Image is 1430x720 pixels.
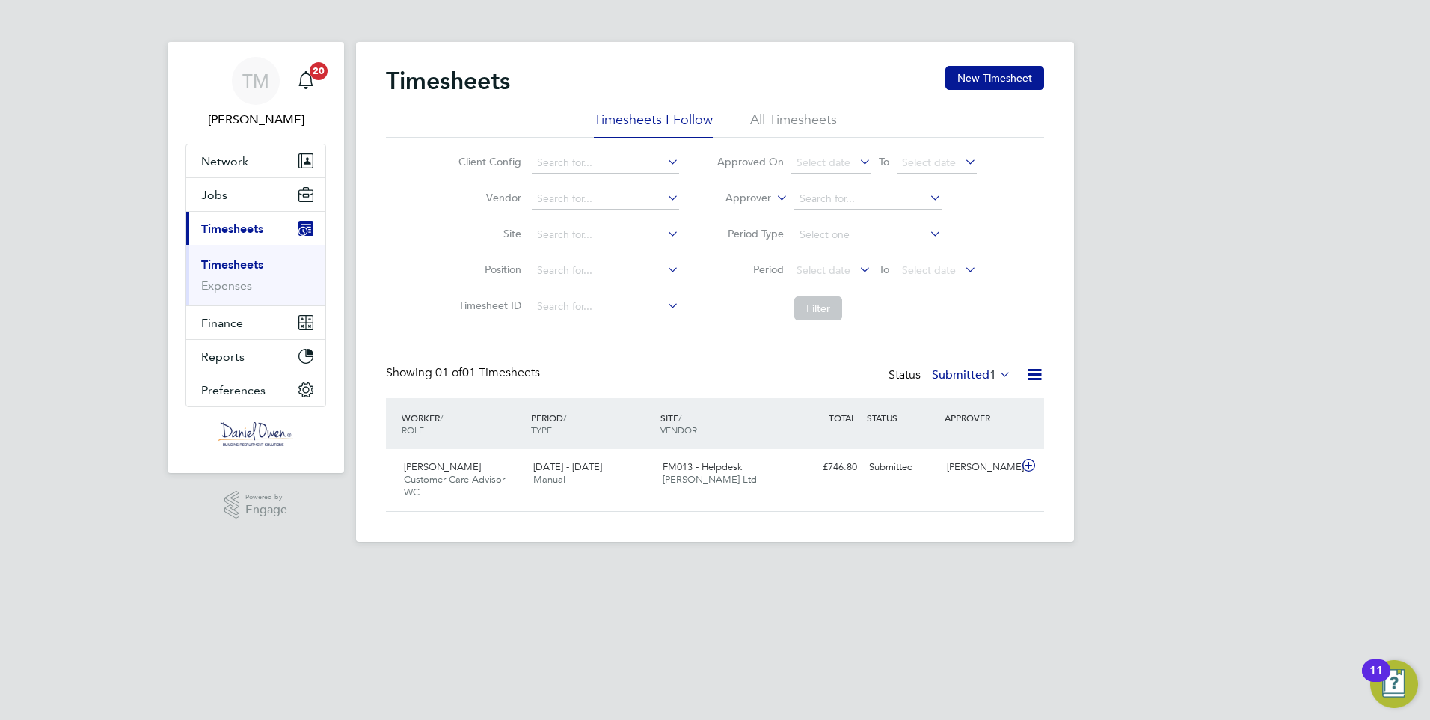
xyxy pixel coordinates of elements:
[185,422,326,446] a: Go to home page
[186,340,325,373] button: Reports
[678,412,681,424] span: /
[201,154,248,168] span: Network
[716,227,784,240] label: Period Type
[454,227,521,240] label: Site
[594,111,713,138] li: Timesheets I Follow
[310,62,328,80] span: 20
[533,473,565,486] span: Manual
[186,306,325,339] button: Finance
[185,57,326,129] a: TM[PERSON_NAME]
[454,263,521,276] label: Position
[863,455,941,480] div: Submitted
[531,424,552,436] span: TYPE
[454,191,521,204] label: Vendor
[532,189,679,210] input: Search for...
[941,455,1019,480] div: [PERSON_NAME]
[750,111,837,138] li: All Timesheets
[874,152,894,171] span: To
[874,260,894,279] span: To
[218,422,293,446] img: danielowen-logo-retina.png
[829,412,856,424] span: TOTAL
[889,365,1014,386] div: Status
[794,296,842,320] button: Filter
[454,299,521,312] label: Timesheet ID
[532,260,679,281] input: Search for...
[185,111,326,129] span: Tom Meachin
[186,245,325,305] div: Timesheets
[454,155,521,168] label: Client Config
[245,491,287,504] span: Powered by
[1369,671,1383,690] div: 11
[663,473,757,486] span: [PERSON_NAME] Ltd
[902,263,956,277] span: Select date
[201,350,245,364] span: Reports
[532,296,679,317] input: Search for...
[398,404,527,443] div: WORKER
[201,188,227,202] span: Jobs
[386,365,543,381] div: Showing
[435,365,540,380] span: 01 Timesheets
[863,404,941,431] div: STATUS
[201,257,263,272] a: Timesheets
[532,153,679,174] input: Search for...
[201,278,252,293] a: Expenses
[186,144,325,177] button: Network
[201,222,263,236] span: Timesheets
[941,404,1019,431] div: APPROVER
[186,373,325,406] button: Preferences
[168,42,344,473] nav: Main navigation
[404,473,505,498] span: Customer Care Advisor WC
[797,263,850,277] span: Select date
[716,155,784,168] label: Approved On
[527,404,657,443] div: PERIOD
[797,156,850,169] span: Select date
[932,367,1011,382] label: Submitted
[186,212,325,245] button: Timesheets
[989,367,996,382] span: 1
[435,365,462,380] span: 01 of
[291,57,321,105] a: 20
[794,189,942,210] input: Search for...
[440,412,443,424] span: /
[794,225,942,245] input: Select one
[404,460,481,473] span: [PERSON_NAME]
[533,460,602,473] span: [DATE] - [DATE]
[186,178,325,211] button: Jobs
[245,504,287,516] span: Engage
[785,455,863,480] div: £746.80
[563,412,566,424] span: /
[704,191,771,206] label: Approver
[224,491,288,519] a: Powered byEngage
[657,404,786,443] div: SITE
[201,316,243,330] span: Finance
[201,383,266,397] span: Preferences
[902,156,956,169] span: Select date
[242,71,269,91] span: TM
[1370,660,1418,708] button: Open Resource Center, 11 new notifications
[402,424,424,436] span: ROLE
[945,66,1044,90] button: New Timesheet
[532,225,679,245] input: Search for...
[716,263,784,276] label: Period
[660,424,697,436] span: VENDOR
[663,460,742,473] span: FM013 - Helpdesk
[386,66,510,96] h2: Timesheets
